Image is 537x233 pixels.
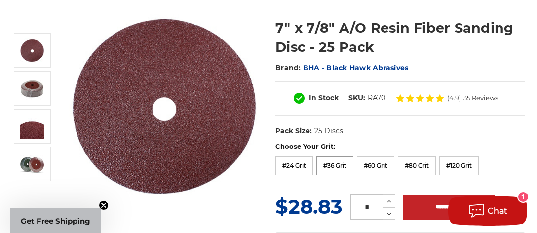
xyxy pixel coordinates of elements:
[488,206,508,216] span: Chat
[20,114,44,139] img: 7" x 7/8" A/O Resin Fiber Sanding Disc - 25 Pack
[275,126,312,136] dt: Pack Size:
[314,126,343,136] dd: 25 Discs
[67,8,262,202] img: 7 inch aluminum oxide resin fiber disc
[99,200,109,210] button: Close teaser
[21,216,90,226] span: Get Free Shipping
[448,196,527,226] button: Chat
[275,142,525,152] label: Choose Your Grit:
[275,63,301,72] span: Brand:
[275,194,343,219] span: $28.83
[20,152,44,176] img: 7" x 7/8" A/O Resin Fiber Sanding Disc - 25 Pack
[309,93,339,102] span: In Stock
[368,93,385,103] dd: RA70
[348,93,365,103] dt: SKU:
[20,38,44,63] img: 7 inch aluminum oxide resin fiber disc
[447,95,461,101] span: (4.9)
[518,192,528,202] div: 1
[275,18,525,57] h1: 7" x 7/8" A/O Resin Fiber Sanding Disc - 25 Pack
[303,63,409,72] a: BHA - Black Hawk Abrasives
[20,76,44,101] img: 7" x 7/8" A/O Resin Fiber Sanding Disc - 25 Pack
[10,208,101,233] div: Get Free ShippingClose teaser
[463,95,498,101] span: 35 Reviews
